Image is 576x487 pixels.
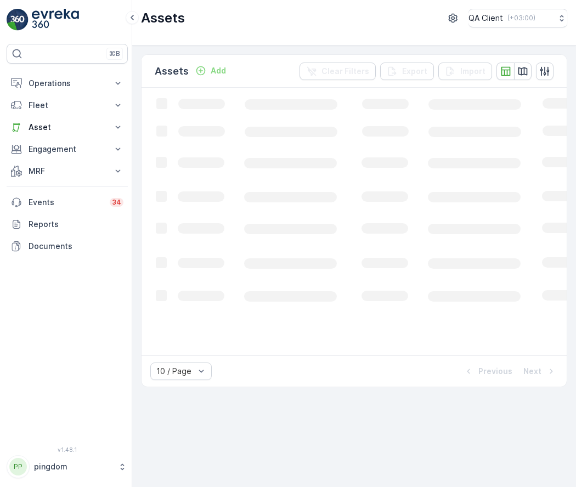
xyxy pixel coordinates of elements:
[7,9,29,31] img: logo
[141,9,185,27] p: Assets
[211,65,226,76] p: Add
[7,138,128,160] button: Engagement
[7,213,128,235] a: Reports
[380,63,434,80] button: Export
[29,78,106,89] p: Operations
[29,197,103,208] p: Events
[29,241,123,252] p: Documents
[9,458,27,475] div: PP
[7,455,128,478] button: PPpingdom
[29,166,106,177] p: MRF
[29,144,106,155] p: Engagement
[462,365,513,378] button: Previous
[29,100,106,111] p: Fleet
[32,9,79,31] img: logo_light-DOdMpM7g.png
[29,122,106,133] p: Asset
[468,13,503,24] p: QA Client
[7,446,128,453] span: v 1.48.1
[507,14,535,22] p: ( +03:00 )
[478,366,512,377] p: Previous
[7,116,128,138] button: Asset
[29,219,123,230] p: Reports
[7,160,128,182] button: MRF
[402,66,427,77] p: Export
[7,191,128,213] a: Events34
[438,63,492,80] button: Import
[34,461,112,472] p: pingdom
[7,235,128,257] a: Documents
[7,72,128,94] button: Operations
[191,64,230,77] button: Add
[468,9,567,27] button: QA Client(+03:00)
[112,198,121,207] p: 34
[523,366,541,377] p: Next
[321,66,369,77] p: Clear Filters
[155,64,189,79] p: Assets
[522,365,558,378] button: Next
[109,49,120,58] p: ⌘B
[7,94,128,116] button: Fleet
[460,66,485,77] p: Import
[300,63,376,80] button: Clear Filters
